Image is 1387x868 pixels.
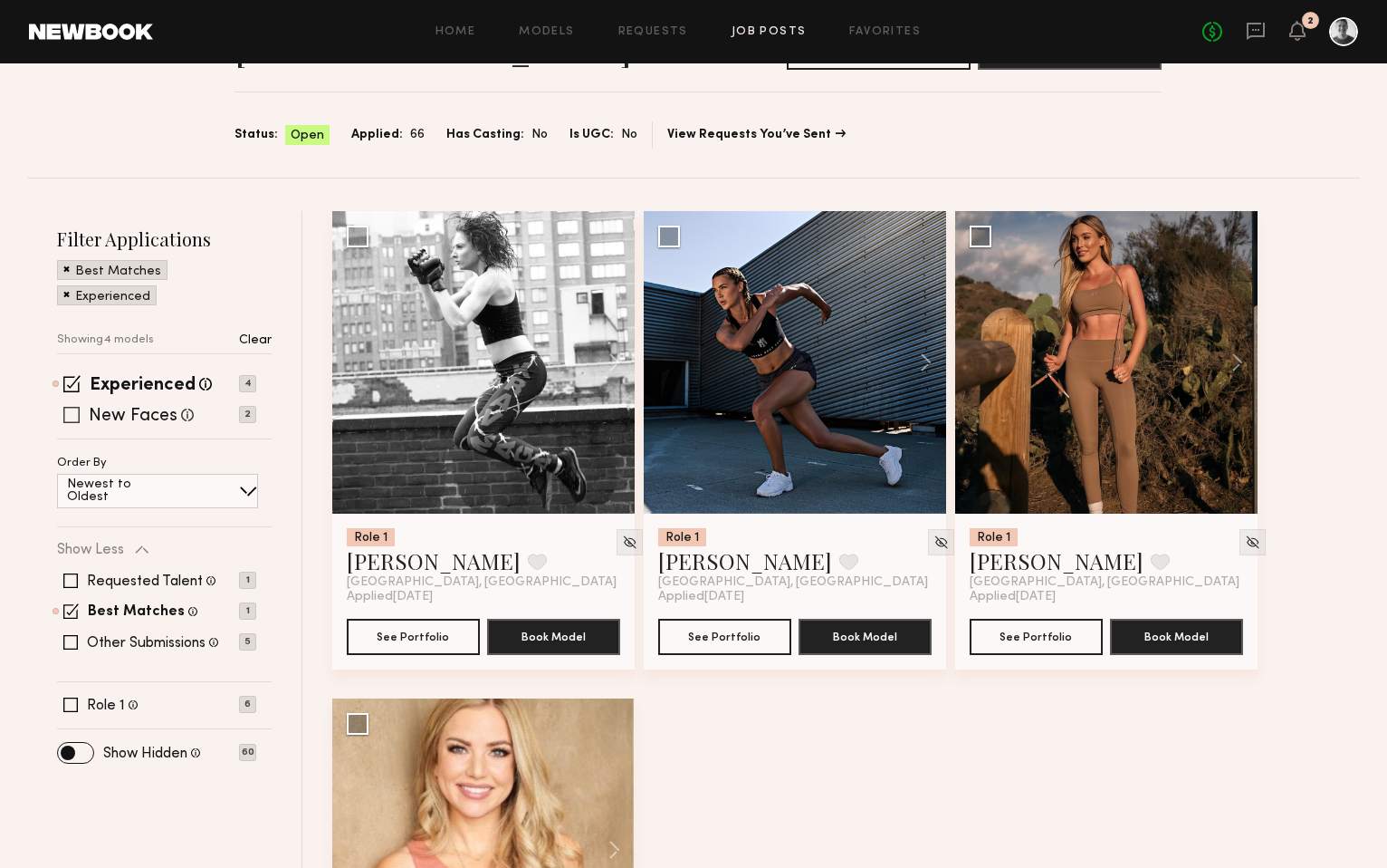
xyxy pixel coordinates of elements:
span: Status: [234,125,278,145]
button: Book Model [487,619,620,655]
button: See Portfolio [658,619,791,655]
a: Home [435,26,476,38]
a: [PERSON_NAME] [347,546,521,575]
label: Show Hidden [103,747,187,761]
label: Experienced [90,377,196,395]
a: Job Posts [732,26,807,38]
p: 2 [239,406,256,423]
div: 2 [1307,16,1314,26]
span: No [621,125,637,145]
span: [GEOGRAPHIC_DATA], [GEOGRAPHIC_DATA] [970,575,1239,590]
label: Requested Talent [87,574,203,589]
label: Role 1 [87,699,125,713]
label: Best Matches [88,605,185,620]
span: Open [291,127,324,145]
span: No [531,125,548,145]
label: New Faces [89,408,177,426]
p: Showing 4 models [57,334,154,346]
img: Unhide Model [933,535,949,550]
p: Order By [57,458,107,469]
p: Clear [239,334,272,347]
div: Role 1 [347,528,395,546]
span: [GEOGRAPHIC_DATA], [GEOGRAPHIC_DATA] [347,575,617,590]
button: See Portfolio [970,619,1103,655]
span: Has Casting: [446,125,524,145]
p: 1 [239,572,256,589]
a: Book Model [799,628,932,643]
span: 66 [410,125,425,145]
h2: Filter Applications [57,227,272,251]
div: Role 1 [970,528,1018,546]
p: Newest to Oldest [67,478,175,504]
p: 60 [239,744,256,761]
div: Applied [DATE] [658,590,932,604]
span: Applied: [351,125,403,145]
a: Book Model [487,628,620,643]
p: 5 [239,633,256,651]
div: Applied [DATE] [347,590,620,604]
label: Other Submissions [87,636,206,651]
span: [GEOGRAPHIC_DATA], [GEOGRAPHIC_DATA] [658,575,928,590]
p: 6 [239,696,256,713]
a: Favorites [849,26,921,38]
button: Book Model [1110,619,1243,655]
a: Book Model [1110,628,1243,643]
p: Show Less [57,543,124,557]
a: [PERSON_NAME] [658,546,832,575]
a: Models [519,26,574,38]
p: 1 [239,603,256,620]
a: View Requests You’ve Sent [667,129,846,141]
div: Applied [DATE] [970,590,1243,604]
button: Book Model [799,619,932,655]
span: Is UGC: [569,125,614,145]
a: [PERSON_NAME] [970,546,1143,575]
p: Best Matches [75,265,161,278]
p: Experienced [75,291,150,304]
a: Requests [618,26,688,38]
div: Role 1 [658,528,706,546]
button: See Portfolio [347,619,480,655]
p: 4 [239,375,256,392]
img: Unhide Model [1245,535,1260,550]
img: Unhide Model [622,535,637,550]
